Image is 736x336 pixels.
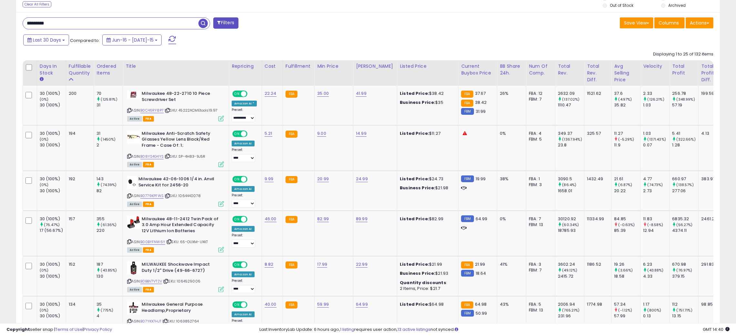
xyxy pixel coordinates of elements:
a: 17.99 [317,261,327,268]
span: All listings currently available for purchase on Amazon [127,287,142,292]
div: 2006.94 [558,301,584,307]
span: 64.99 [476,216,488,222]
span: Columns [659,20,679,26]
div: 4.33 [643,273,669,279]
small: (1371.43%) [648,137,666,142]
div: $21.98 [400,185,453,191]
div: 0% [500,131,521,136]
span: ON [233,91,241,97]
div: 192 [69,176,89,182]
div: Num of Comp. [529,63,552,76]
div: 57.34 [614,301,640,307]
div: 4374.11 [672,228,698,233]
div: Amazon AI [232,226,254,232]
div: Velocity [643,63,667,70]
img: 313kH3G6pdL._SL40_.jpg [127,176,137,189]
small: (322.66%) [677,137,696,142]
div: 220 [96,228,123,233]
small: (61.36%) [101,222,116,227]
span: | SKU: 65-OUXM-UXKT [166,239,208,244]
span: Compared to: [70,37,100,44]
span: FBA [143,162,154,167]
div: Total Profit Diff. [701,63,720,83]
div: 30 (100%) [40,273,66,279]
div: 670.98 [672,262,698,267]
div: 157 [69,216,89,222]
span: 37.67 [475,90,486,96]
div: 2461.21 [701,216,718,222]
small: (49.12%) [562,268,577,273]
a: 35.00 [317,90,329,97]
div: 23.8 [558,142,584,148]
div: 35.82 [614,102,640,108]
span: ON [233,216,241,222]
div: FBM: 3 [529,182,550,188]
div: 1774.98 [587,301,606,307]
div: 11.83 [643,216,669,222]
span: Jun-16 - [DATE]-15 [112,37,154,43]
div: 355 [96,216,123,222]
div: ASIN: [127,301,224,331]
b: Listed Price: [400,301,429,307]
div: 35 [96,301,123,307]
b: Listed Price: [400,130,429,136]
div: $38.42 [400,91,453,96]
div: Preset: [232,148,257,162]
div: 31 [96,131,123,136]
div: 1.03 [643,131,669,136]
div: 277.06 [672,188,698,194]
div: 1110.47 [558,102,584,108]
a: Privacy Policy [84,326,112,332]
a: 9.00 [317,130,326,137]
span: OFF [247,262,257,268]
div: Repricing [232,63,259,70]
small: (1450%) [101,137,116,142]
div: 11.9 [614,142,640,148]
img: 316hbCzJOML._SL40_.jpg [127,131,140,143]
div: 37.6 [614,91,640,96]
small: FBA [286,91,297,98]
div: 325.57 [587,131,606,136]
a: 89.99 [356,216,368,222]
span: All listings currently available for purchase on Amazon [127,162,142,167]
div: BB Share 24h. [500,63,523,76]
div: Preset: [232,193,257,208]
b: Milwaukee 48-11-2412 Twin Pack of 3.0 Amp Hour Extended Capacity 12V Lithium Ion Batteries [142,216,220,236]
span: 21.99 [475,261,485,267]
div: 199.59 [701,91,718,96]
div: Amazon AI [232,311,254,317]
b: Milwaukee Anti-Scratch Safety Glasses Yellow Lens Black/Red Frame - Case Of: 1; [142,131,220,150]
div: 6.23 [643,262,669,267]
div: 85.39 [614,228,640,233]
div: 134 [69,301,89,307]
small: (43.88%) [648,268,664,273]
div: 38% [500,176,521,182]
a: B0BBV7VT2V [140,279,162,284]
div: 31 [96,102,123,108]
div: 30 (100%) [40,301,66,307]
small: FBA [286,176,297,183]
small: (-8.58%) [648,222,663,227]
div: FBA: 3 [529,262,550,267]
small: (60.34%) [562,222,579,227]
span: All listings currently available for purchase on Amazon [127,247,142,253]
div: 18785.93 [558,228,584,233]
div: 383.91 [701,176,718,182]
div: $64.98 [400,301,453,307]
div: Fulfillable Quantity [69,63,91,76]
b: Listed Price: [400,176,429,182]
a: 24.99 [356,176,368,182]
div: Total Rev. [558,63,581,76]
span: OFF [247,177,257,182]
div: FBM: 5 [529,136,550,142]
span: 18.64 [476,270,486,276]
div: 4.13 [701,131,718,136]
span: OFF [247,216,257,222]
small: (0%) [40,182,49,187]
span: FBA [143,202,154,207]
a: B0779KPFWS [140,193,164,199]
div: Min Price [317,63,350,70]
div: 200 [69,91,89,96]
a: Terms of Use [55,326,83,332]
small: (76.97%) [677,268,692,273]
